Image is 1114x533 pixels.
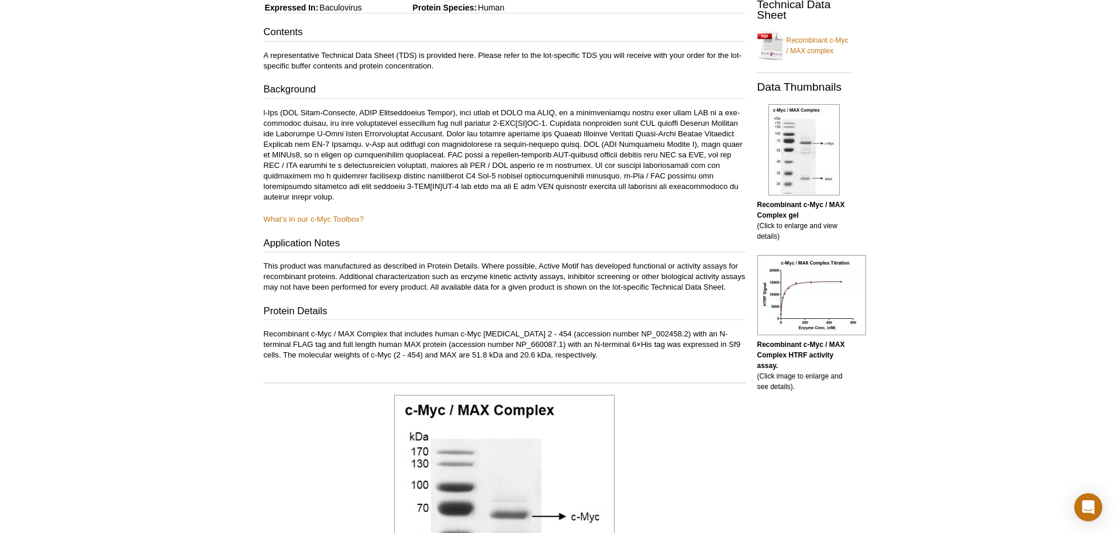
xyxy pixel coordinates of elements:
a: What’s in our c-Myc Toolbox? [264,215,364,223]
h3: Protein Details [264,304,746,321]
p: (Click to enlarge and view details) [757,200,851,242]
p: A representative Technical Data Sheet (TDS) is provided here. Please refer to the lot-specific TD... [264,50,746,71]
a: Recombinant c-Myc / MAX complex [757,28,851,63]
b: Recombinant c-Myc / MAX Complex HTRF activity assay. [757,341,845,370]
img: Recombinant c-Myc / MAX Complex gel [768,104,840,195]
p: l-Ips (DOL Sitam-Consecte, ADIP Elitseddoeius Tempor), inci utlab et DOLO ma ALIQ, en a minimveni... [264,108,746,202]
h2: Data Thumbnails [757,82,851,92]
span: Human [477,3,504,12]
b: Recombinant c-Myc / MAX Complex gel [757,201,845,219]
p: This product was manufactured as described in Protein Details. Where possible, Active Motif has d... [264,261,746,293]
h3: Contents [264,25,746,42]
span: Baculovirus [318,3,361,12]
p: (Click image to enlarge and see details). [757,339,851,392]
p: Recombinant c-Myc / MAX Complex that includes human c-Myc [MEDICAL_DATA] 2 - 454 (accession numbe... [264,329,746,360]
div: Open Intercom Messenger [1074,493,1102,521]
h3: Background [264,82,746,99]
span: Protein Species: [364,3,477,12]
img: <b>Recombinant c-Myc / MAX Complex HTRF activity assay.<b> [757,255,866,335]
span: Expressed In: [264,3,319,12]
h3: Application Notes [264,236,746,253]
